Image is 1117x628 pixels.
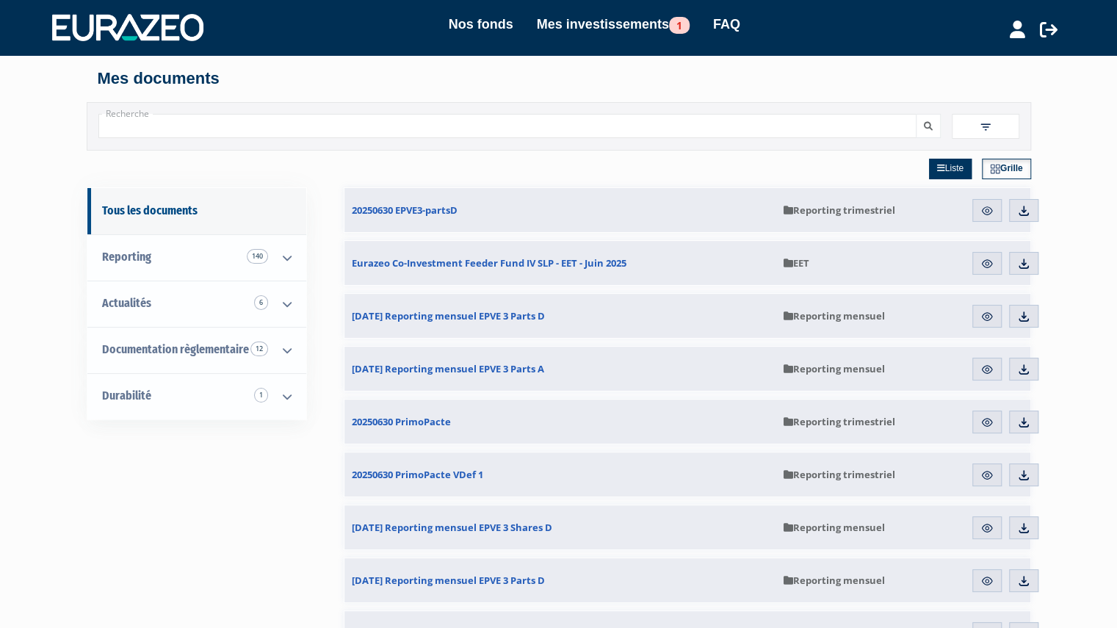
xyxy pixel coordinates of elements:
[254,295,268,310] span: 6
[784,362,885,375] span: Reporting mensuel
[87,327,306,373] a: Documentation règlementaire 12
[784,203,895,217] span: Reporting trimestriel
[449,14,513,35] a: Nos fonds
[1017,257,1030,270] img: download.svg
[87,373,306,419] a: Durabilité 1
[784,574,885,587] span: Reporting mensuel
[980,204,994,217] img: eye.svg
[344,294,776,338] a: [DATE] Reporting mensuel EPVE 3 Parts D
[979,120,992,134] img: filter.svg
[344,558,776,602] a: [DATE] Reporting mensuel EPVE 3 Parts D
[929,159,972,179] a: Liste
[102,342,249,356] span: Documentation règlementaire
[102,296,151,310] span: Actualités
[980,310,994,323] img: eye.svg
[102,389,151,403] span: Durabilité
[784,521,885,534] span: Reporting mensuel
[784,309,885,322] span: Reporting mensuel
[352,574,545,587] span: [DATE] Reporting mensuel EPVE 3 Parts D
[102,250,151,264] span: Reporting
[537,14,690,35] a: Mes investissements1
[669,17,690,34] span: 1
[98,70,1020,87] h4: Mes documents
[1017,363,1030,376] img: download.svg
[713,14,740,35] a: FAQ
[87,234,306,281] a: Reporting 140
[344,400,776,444] a: 20250630 PrimoPacte
[344,452,776,497] a: 20250630 PrimoPacte VDef 1
[1017,416,1030,429] img: download.svg
[352,415,451,428] span: 20250630 PrimoPacte
[784,415,895,428] span: Reporting trimestriel
[980,257,994,270] img: eye.svg
[98,114,917,138] input: Recherche
[1017,521,1030,535] img: download.svg
[980,521,994,535] img: eye.svg
[1017,469,1030,482] img: download.svg
[352,309,545,322] span: [DATE] Reporting mensuel EPVE 3 Parts D
[344,241,776,285] a: Eurazeo Co-Investment Feeder Fund IV SLP - EET - Juin 2025
[352,521,552,534] span: [DATE] Reporting mensuel EPVE 3 Shares D
[352,468,483,481] span: 20250630 PrimoPacte VDef 1
[344,505,776,549] a: [DATE] Reporting mensuel EPVE 3 Shares D
[247,249,268,264] span: 140
[784,468,895,481] span: Reporting trimestriel
[1017,574,1030,588] img: download.svg
[52,14,203,40] img: 1732889491-logotype_eurazeo_blanc_rvb.png
[990,164,1000,174] img: grid.svg
[784,256,809,270] span: EET
[352,256,626,270] span: Eurazeo Co-Investment Feeder Fund IV SLP - EET - Juin 2025
[980,574,994,588] img: eye.svg
[352,362,544,375] span: [DATE] Reporting mensuel EPVE 3 Parts A
[87,281,306,327] a: Actualités 6
[980,363,994,376] img: eye.svg
[982,159,1031,179] a: Grille
[344,188,776,232] a: 20250630 EPVE3-partsD
[980,469,994,482] img: eye.svg
[87,188,306,234] a: Tous les documents
[250,342,268,356] span: 12
[352,203,458,217] span: 20250630 EPVE3-partsD
[980,416,994,429] img: eye.svg
[254,388,268,403] span: 1
[1017,310,1030,323] img: download.svg
[344,347,776,391] a: [DATE] Reporting mensuel EPVE 3 Parts A
[1017,204,1030,217] img: download.svg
